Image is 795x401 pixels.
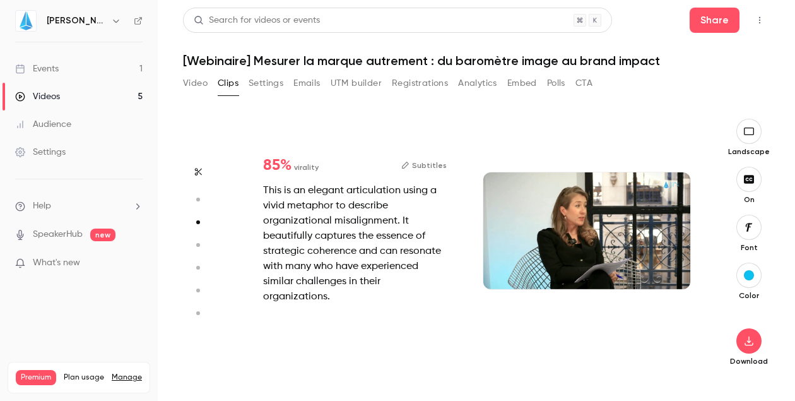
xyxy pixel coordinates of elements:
[293,73,320,93] button: Emails
[249,73,283,93] button: Settings
[33,256,80,270] span: What's new
[112,373,142,383] a: Manage
[728,147,770,157] p: Landscape
[16,11,36,31] img: JIN
[729,290,769,301] p: Color
[15,118,71,131] div: Audience
[15,200,143,213] li: help-dropdown-opener
[16,370,56,385] span: Premium
[294,162,319,173] span: virality
[183,73,208,93] button: Video
[392,73,448,93] button: Registrations
[263,183,447,304] div: This is an elegant articulation using a vivid metaphor to describe organizational misalignment. I...
[690,8,739,33] button: Share
[263,158,291,173] span: 85 %
[458,73,497,93] button: Analytics
[127,258,143,269] iframe: Noticeable Trigger
[15,63,59,75] div: Events
[64,373,104,383] span: Plan usage
[194,14,320,27] div: Search for videos or events
[331,73,382,93] button: UTM builder
[183,53,770,68] h1: [Webinaire] Mesurer la marque autrement : du baromètre image au brand impact
[90,229,115,241] span: new
[33,200,51,213] span: Help
[47,15,106,27] h6: [PERSON_NAME]
[729,195,769,205] p: On
[507,73,537,93] button: Embed
[15,90,60,103] div: Videos
[729,356,769,366] p: Download
[750,10,770,30] button: Top Bar Actions
[15,146,66,159] div: Settings
[729,242,769,253] p: Font
[575,73,592,93] button: CTA
[33,228,83,241] a: SpeakerHub
[401,158,447,173] button: Subtitles
[218,73,238,93] button: Clips
[547,73,565,93] button: Polls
